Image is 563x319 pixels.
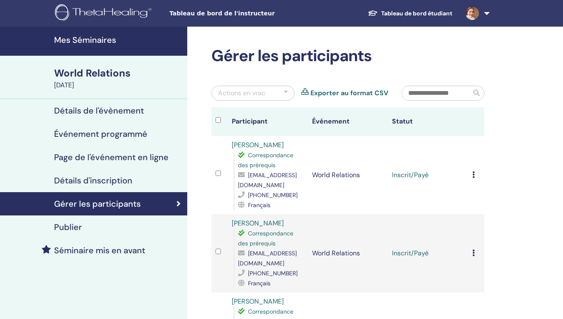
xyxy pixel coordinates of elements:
[232,141,284,149] a: [PERSON_NAME]
[308,107,388,136] th: Événement
[54,152,169,162] h4: Page de l'événement en ligne
[54,176,132,185] h4: Détails d'inscription
[54,106,144,116] h4: Détails de l'évènement
[310,88,388,98] a: Exporter au format CSV
[238,171,297,189] span: [EMAIL_ADDRESS][DOMAIN_NAME]
[388,107,468,136] th: Statut
[368,10,378,17] img: graduation-cap-white.svg
[248,201,270,209] span: Français
[238,230,293,247] span: Correspondance des prérequis
[248,279,270,287] span: Français
[238,250,297,267] span: [EMAIL_ADDRESS][DOMAIN_NAME]
[308,214,388,292] td: World Relations
[211,47,484,66] h2: Gérer les participants
[228,107,308,136] th: Participant
[54,66,182,80] div: World Relations
[54,80,182,90] div: [DATE]
[361,6,459,21] a: Tableau de bord étudiant
[248,270,298,277] span: [PHONE_NUMBER]
[54,129,147,139] h4: Événement programmé
[238,151,293,169] span: Correspondance des prérequis
[169,9,294,18] span: Tableau de bord de l'instructeur
[232,219,284,228] a: [PERSON_NAME]
[54,35,182,45] h4: Mes Séminaires
[218,88,265,98] div: Actions en vrac
[54,222,82,232] h4: Publier
[308,136,388,214] td: World Relations
[248,191,298,199] span: [PHONE_NUMBER]
[54,199,141,209] h4: Gérer les participants
[466,7,479,20] img: default.jpg
[232,297,284,306] a: [PERSON_NAME]
[49,66,187,90] a: World Relations[DATE]
[54,245,145,255] h4: Séminaire mis en avant
[55,4,154,23] img: logo.png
